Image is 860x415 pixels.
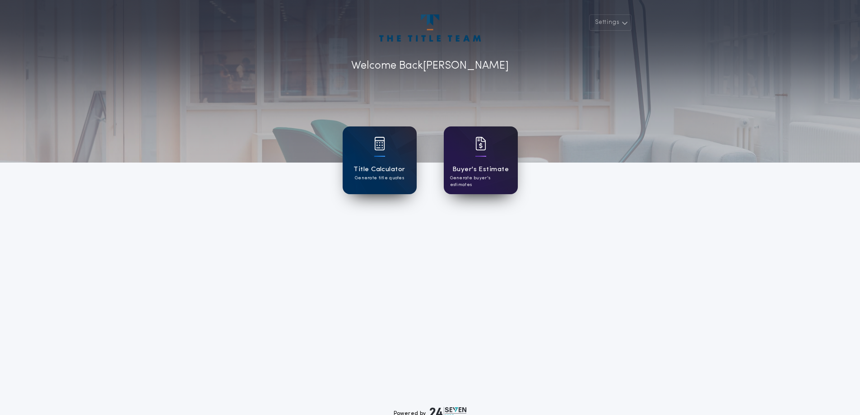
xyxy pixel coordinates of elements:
[444,126,518,194] a: card iconBuyer's EstimateGenerate buyer's estimates
[355,175,404,182] p: Generate title quotes
[589,14,632,31] button: Settings
[374,137,385,150] img: card icon
[450,175,511,188] p: Generate buyer's estimates
[475,137,486,150] img: card icon
[353,164,405,175] h1: Title Calculator
[379,14,480,42] img: account-logo
[343,126,417,194] a: card iconTitle CalculatorGenerate title quotes
[351,58,509,74] p: Welcome Back [PERSON_NAME]
[452,164,509,175] h1: Buyer's Estimate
